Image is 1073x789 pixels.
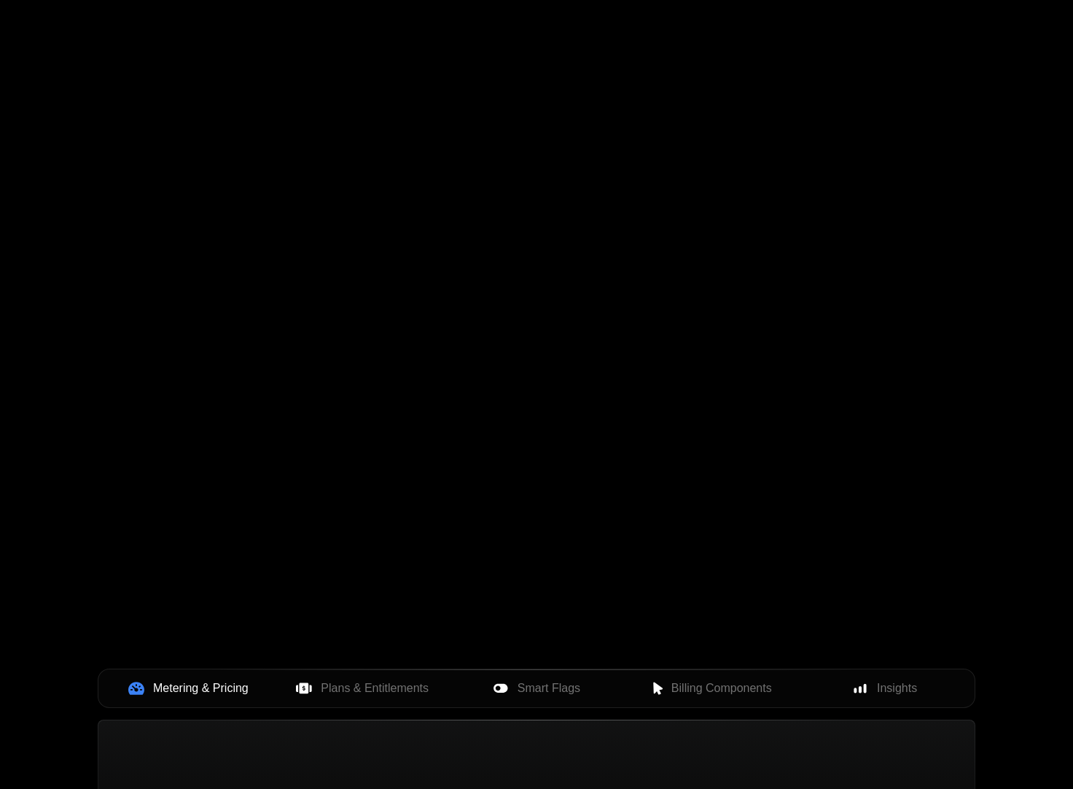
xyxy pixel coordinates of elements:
button: Metering & Pricing [101,672,276,704]
button: Smart Flags [450,672,624,704]
span: Plans & Entitlements [321,680,429,697]
button: Billing Components [623,672,797,704]
span: Billing Components [671,680,772,697]
span: Metering & Pricing [153,680,249,697]
span: Insights [877,680,917,697]
span: Smart Flags [518,680,580,697]
button: Plans & Entitlements [276,672,450,704]
button: Insights [797,672,972,704]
